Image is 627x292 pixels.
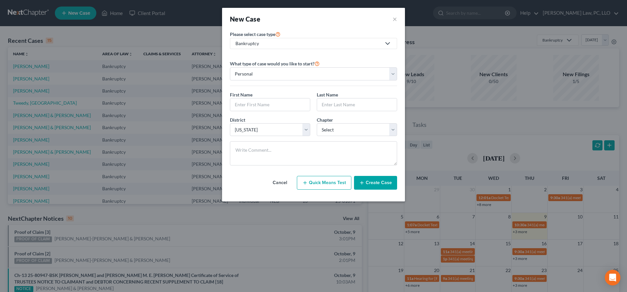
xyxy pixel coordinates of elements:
[230,60,320,67] label: What type of case would you like to start?
[230,98,310,111] input: Enter First Name
[230,31,275,37] span: Please select case type
[230,117,245,123] span: District
[317,92,338,97] span: Last Name
[393,14,397,24] button: ×
[354,176,397,190] button: Create Case
[297,176,351,190] button: Quick Means Test
[317,117,333,123] span: Chapter
[230,92,252,97] span: First Name
[235,40,381,47] div: Bankruptcy
[230,15,260,23] strong: New Case
[317,98,397,111] input: Enter Last Name
[265,176,294,189] button: Cancel
[605,270,620,285] div: Open Intercom Messenger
